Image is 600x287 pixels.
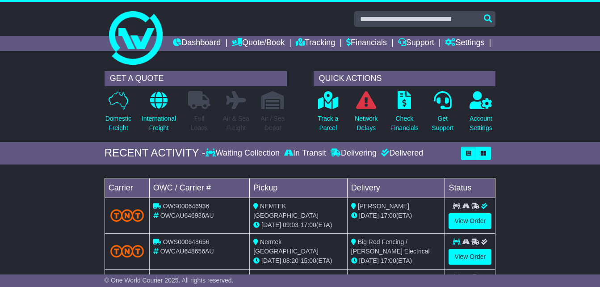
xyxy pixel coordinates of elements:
[223,114,249,133] p: Air & Sea Freight
[250,178,348,198] td: Pickup
[301,257,316,264] span: 15:00
[432,114,453,133] p: Get Support
[149,178,249,198] td: OWC / Carrier #
[318,114,338,133] p: Track a Parcel
[301,221,316,228] span: 17:00
[314,71,496,86] div: QUICK ACTIONS
[355,114,378,133] p: Network Delays
[317,91,339,138] a: Track aParcel
[173,36,221,51] a: Dashboard
[431,91,454,138] a: GetSupport
[351,256,441,266] div: (ETA)
[160,212,214,219] span: OWCAU646936AU
[105,114,131,133] p: Domestic Freight
[449,213,491,229] a: View Order
[359,257,379,264] span: [DATE]
[105,277,234,284] span: © One World Courier 2025. All rights reserved.
[253,238,319,255] span: Nemtek [GEOGRAPHIC_DATA]
[253,256,344,266] div: - (ETA)
[357,274,413,281] span: Total Rural Supplies
[283,221,298,228] span: 09:03
[163,274,210,281] span: OWS000647230
[445,178,495,198] td: Status
[105,178,149,198] td: Carrier
[469,91,493,138] a: AccountSettings
[160,248,214,255] span: OWCAU648656AU
[449,249,491,265] a: View Order
[390,114,419,133] p: Check Financials
[261,114,285,133] p: Air / Sea Depot
[110,209,144,221] img: TNT_Domestic.png
[141,91,176,138] a: InternationalFreight
[105,147,206,160] div: RECENT ACTIVITY -
[253,203,319,219] span: NEMTEK [GEOGRAPHIC_DATA]
[261,257,281,264] span: [DATE]
[163,238,210,245] span: OWS000648656
[163,203,210,210] span: OWS000646936
[261,221,281,228] span: [DATE]
[351,238,430,255] span: Big Red Fencing / [PERSON_NAME] Electrical
[188,114,210,133] p: Full Loads
[282,148,328,158] div: In Transit
[390,91,419,138] a: CheckFinancials
[296,36,335,51] a: Tracking
[354,91,378,138] a: NetworkDelays
[232,36,285,51] a: Quote/Book
[379,148,423,158] div: Delivered
[105,91,132,138] a: DomesticFreight
[253,220,344,230] div: - (ETA)
[206,148,282,158] div: Waiting Collection
[358,203,409,210] span: [PERSON_NAME]
[470,114,492,133] p: Account Settings
[105,71,287,86] div: GET A QUOTE
[381,212,396,219] span: 17:00
[346,36,387,51] a: Financials
[359,212,379,219] span: [DATE]
[398,36,434,51] a: Support
[347,178,445,198] td: Delivery
[445,36,484,51] a: Settings
[351,211,441,220] div: (ETA)
[142,114,176,133] p: International Freight
[328,148,379,158] div: Delivering
[110,245,144,257] img: TNT_Domestic.png
[283,257,298,264] span: 08:20
[381,257,396,264] span: 17:00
